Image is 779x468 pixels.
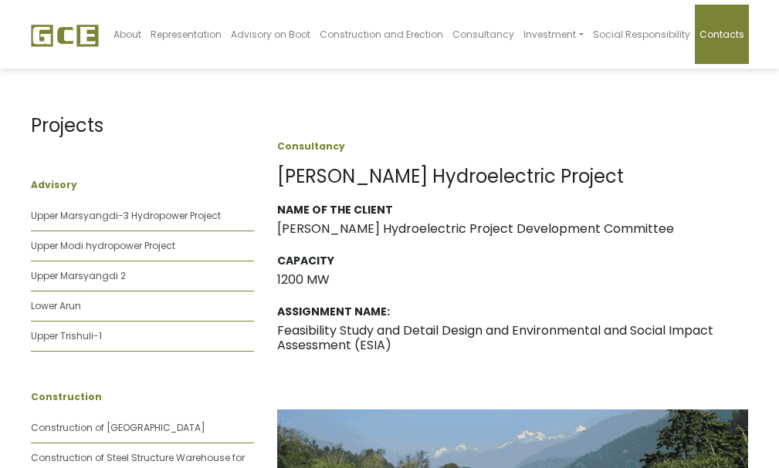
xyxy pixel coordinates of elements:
a: Lower Arun [31,299,81,312]
a: Construction of [GEOGRAPHIC_DATA] [31,421,205,434]
span: About [113,28,141,41]
a: Advisory on Boot [226,5,315,64]
span: Social Responsibility [593,28,690,41]
p: Consultancy [277,140,748,153]
a: Investment [519,5,588,64]
p: Projects [31,112,255,140]
a: Upper Trishuli-1 [31,329,102,342]
a: Contacts [695,5,749,64]
h3: 1200 MW [277,272,748,287]
a: Representation [146,5,226,64]
img: GCE Group [31,24,99,47]
a: About [109,5,146,64]
span: Contacts [699,28,744,41]
a: Consultancy [448,5,519,64]
span: Consultancy [452,28,514,41]
h3: Capacity [277,254,748,268]
a: Upper Modi hydropower Project [31,239,175,252]
a: Construction and Erection [315,5,448,64]
a: Upper Marsyangdi-3 Hydropower Project [31,209,221,222]
p: Construction [31,390,255,404]
span: Advisory on Boot [231,28,310,41]
span: Representation [151,28,222,41]
span: Construction and Erection [320,28,443,41]
p: Advisory [31,178,255,192]
a: Social Responsibility [588,5,695,64]
h3: [PERSON_NAME] Hydroelectric Project Development Committee [277,221,748,236]
h3: Feasibility Study and Detail Design and Environmental and Social Impact Assessment (ESIA) [277,323,748,352]
h3: Assignment Name: [277,305,748,318]
a: Upper Marsyangdi 2 [31,269,126,282]
h1: [PERSON_NAME] Hydroelectric Project [277,166,748,188]
span: Investment [523,28,576,41]
h3: Name of the Client [277,204,748,217]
